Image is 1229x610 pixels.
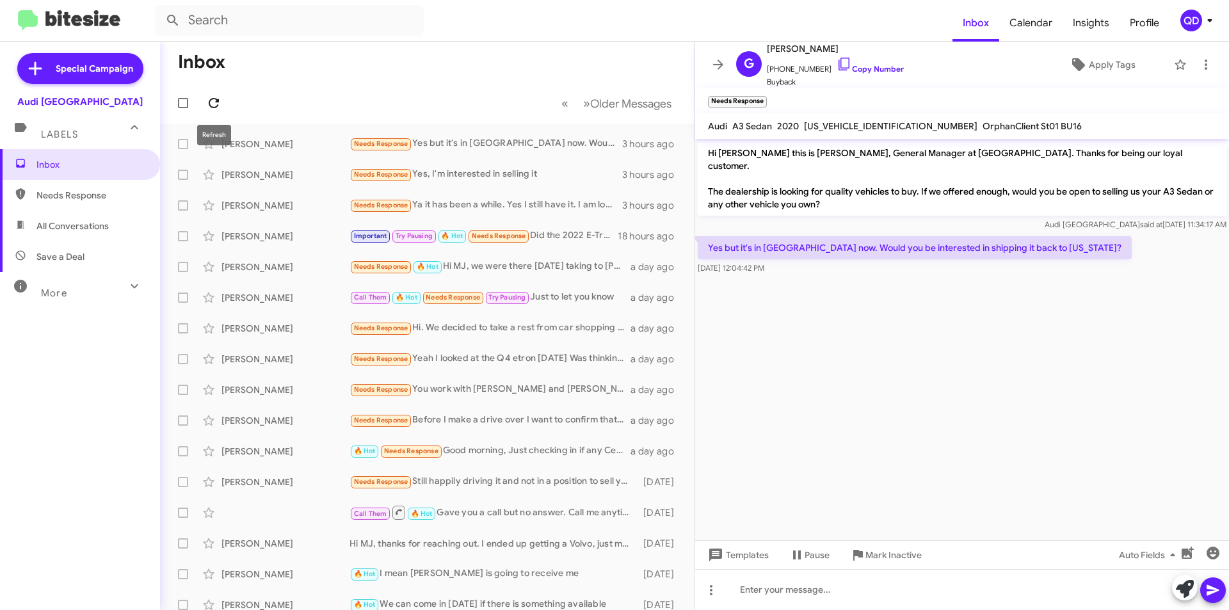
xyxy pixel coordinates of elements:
[349,537,637,550] div: Hi MJ, thanks for reaching out. I ended up getting a Volvo, just made sense and was a little simp...
[221,414,349,427] div: [PERSON_NAME]
[837,64,904,74] a: Copy Number
[221,199,349,212] div: [PERSON_NAME]
[631,261,684,273] div: a day ago
[767,56,904,76] span: [PHONE_NUMBER]
[221,138,349,150] div: [PERSON_NAME]
[1036,53,1168,76] button: Apply Tags
[349,413,631,428] div: Before I make a drive over I want to confirm that your dealership would be willing to submit a sa...
[777,120,799,132] span: 2020
[590,97,671,111] span: Older Messages
[221,445,349,458] div: [PERSON_NAME]
[155,5,424,36] input: Search
[744,54,754,74] span: G
[622,138,684,150] div: 3 hours ago
[952,4,999,42] a: Inbox
[561,95,568,111] span: «
[631,291,684,304] div: a day ago
[354,570,376,578] span: 🔥 Hot
[354,416,408,424] span: Needs Response
[17,53,143,84] a: Special Campaign
[637,506,684,519] div: [DATE]
[695,543,779,566] button: Templates
[805,543,830,566] span: Pause
[698,236,1132,259] p: Yes but it's in [GEOGRAPHIC_DATA] now. Would you be interested in shipping it back to [US_STATE]?
[56,62,133,75] span: Special Campaign
[221,537,349,550] div: [PERSON_NAME]
[631,322,684,335] div: a day ago
[41,287,67,299] span: More
[441,232,463,240] span: 🔥 Hot
[354,600,376,609] span: 🔥 Hot
[349,259,631,274] div: Hi MJ, we were there [DATE] taking to [PERSON_NAME]
[36,250,84,263] span: Save a Deal
[221,476,349,488] div: [PERSON_NAME]
[698,263,764,273] span: [DATE] 12:04:42 PM
[349,198,622,213] div: Ya it has been a while. Yes I still have it. I am looking to sell it.
[779,543,840,566] button: Pause
[349,504,637,520] div: Gave you a call but no answer. Call me anytime.
[417,262,438,271] span: 🔥 Hot
[354,447,376,455] span: 🔥 Hot
[631,445,684,458] div: a day ago
[1063,4,1120,42] a: Insights
[637,568,684,581] div: [DATE]
[221,230,349,243] div: [PERSON_NAME]
[221,353,349,365] div: [PERSON_NAME]
[622,168,684,181] div: 3 hours ago
[554,90,679,116] nav: Page navigation example
[36,189,145,202] span: Needs Response
[708,96,767,108] small: Needs Response
[622,199,684,212] div: 3 hours ago
[178,52,225,72] h1: Inbox
[221,568,349,581] div: [PERSON_NAME]
[349,290,631,305] div: Just to let you know
[618,230,684,243] div: 18 hours ago
[767,76,904,88] span: Buyback
[354,293,387,301] span: Call Them
[349,351,631,366] div: Yeah I looked at the Q4 etron [DATE] Was thinking more of a Q6 etron. Not completely sure if I li...
[197,125,231,145] div: Refresh
[384,447,438,455] span: Needs Response
[17,95,143,108] div: Audi [GEOGRAPHIC_DATA]
[1120,4,1169,42] a: Profile
[840,543,932,566] button: Mark Inactive
[705,543,769,566] span: Templates
[354,232,387,240] span: Important
[1140,220,1162,229] span: said at
[349,229,618,243] div: Did the 2022 E-Tron S sell?
[554,90,576,116] button: Previous
[698,141,1226,216] p: Hi [PERSON_NAME] this is [PERSON_NAME], General Manager at [GEOGRAPHIC_DATA]. Thanks for being ou...
[36,220,109,232] span: All Conversations
[221,383,349,396] div: [PERSON_NAME]
[583,95,590,111] span: »
[1045,220,1226,229] span: Audi [GEOGRAPHIC_DATA] [DATE] 11:34:17 AM
[36,158,145,171] span: Inbox
[354,510,387,518] span: Call Them
[349,474,637,489] div: Still happily driving it and not in a position to sell yet. Thank you.
[411,510,433,518] span: 🔥 Hot
[354,140,408,148] span: Needs Response
[396,232,433,240] span: Try Pausing
[732,120,772,132] span: A3 Sedan
[221,322,349,335] div: [PERSON_NAME]
[983,120,1082,132] span: OrphanClient St01 BU16
[637,476,684,488] div: [DATE]
[396,293,417,301] span: 🔥 Hot
[804,120,977,132] span: [US_VEHICLE_IDENTIFICATION_NUMBER]
[354,324,408,332] span: Needs Response
[354,262,408,271] span: Needs Response
[349,382,631,397] div: You work with [PERSON_NAME] and [PERSON_NAME]?
[865,543,922,566] span: Mark Inactive
[637,537,684,550] div: [DATE]
[221,291,349,304] div: [PERSON_NAME]
[631,383,684,396] div: a day ago
[221,261,349,273] div: [PERSON_NAME]
[1089,53,1136,76] span: Apply Tags
[999,4,1063,42] a: Calendar
[631,353,684,365] div: a day ago
[708,120,727,132] span: Audi
[349,444,631,458] div: Good morning, Just checking in if any Certified S5, S6, S7 or Etron GT are available under $38,00...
